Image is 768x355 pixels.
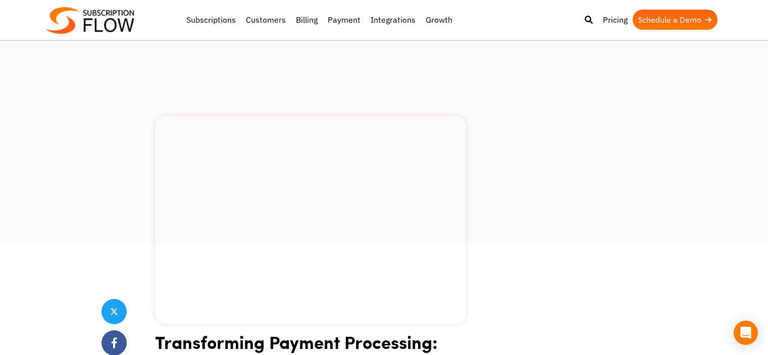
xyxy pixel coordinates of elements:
img: Subscriptionflow [46,7,134,34]
a: Pricing [598,10,633,30]
a: Payment [323,10,366,30]
a: Growth [421,10,457,30]
img: Integrating SubscriptionFlow with Paystack Nigeria [155,116,466,324]
div: Open Intercom Messenger [734,321,758,345]
a: Integrations [366,10,421,30]
a: Customers [241,10,291,30]
a: Schedule a Demo [633,10,718,30]
a: Billing [291,10,323,30]
a: Subscriptions [181,10,241,30]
